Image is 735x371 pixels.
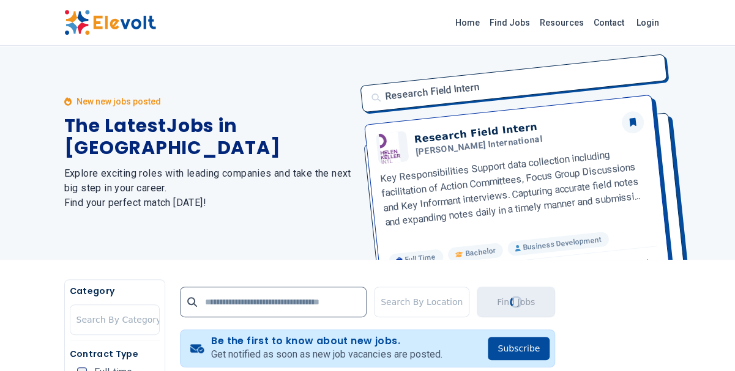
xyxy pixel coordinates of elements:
h4: Be the first to know about new jobs. [211,335,442,347]
h2: Explore exciting roles with leading companies and take the next big step in your career. Find you... [64,166,353,210]
a: Find Jobs [485,13,535,32]
button: Find JobsLoading... [477,287,555,317]
img: Elevolt [64,10,156,35]
a: Login [629,10,666,35]
a: Contact [589,13,629,32]
p: New new jobs posted [76,95,161,108]
p: Get notified as soon as new job vacancies are posted. [211,347,442,362]
button: Subscribe [488,337,550,360]
h5: Contract Type [70,348,160,360]
a: Resources [535,13,589,32]
iframe: Chat Widget [674,312,735,371]
h1: The Latest Jobs in [GEOGRAPHIC_DATA] [64,115,353,159]
a: Home [450,13,485,32]
div: Loading... [510,296,522,308]
h5: Category [70,285,160,297]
